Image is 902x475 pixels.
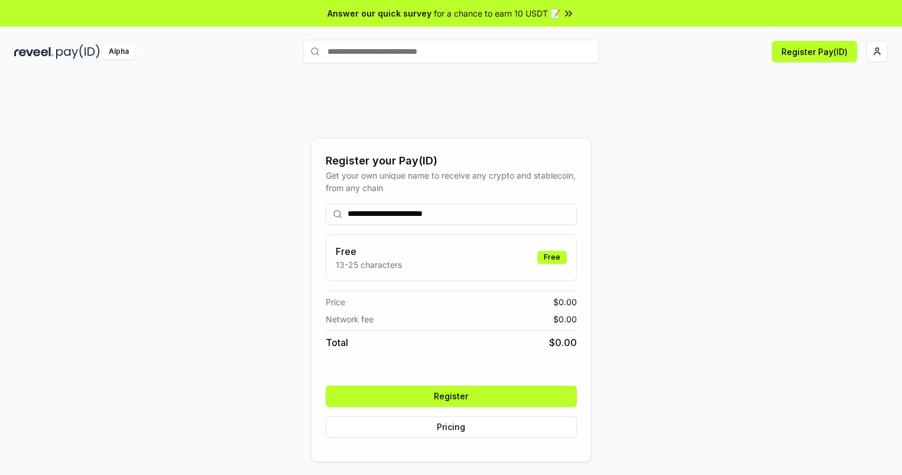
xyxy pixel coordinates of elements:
[549,335,577,350] span: $ 0.00
[326,169,577,194] div: Get your own unique name to receive any crypto and stablecoin, from any chain
[102,44,135,59] div: Alpha
[336,244,402,258] h3: Free
[14,44,54,59] img: reveel_dark
[537,251,567,264] div: Free
[434,7,560,20] span: for a chance to earn 10 USDT 📝
[772,41,857,62] button: Register Pay(ID)
[326,153,577,169] div: Register your Pay(ID)
[336,258,402,271] p: 13-25 characters
[553,296,577,308] span: $ 0.00
[56,44,100,59] img: pay_id
[326,386,577,407] button: Register
[553,313,577,325] span: $ 0.00
[326,313,374,325] span: Network fee
[326,416,577,438] button: Pricing
[326,296,345,308] span: Price
[326,335,348,350] span: Total
[327,7,431,20] span: Answer our quick survey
